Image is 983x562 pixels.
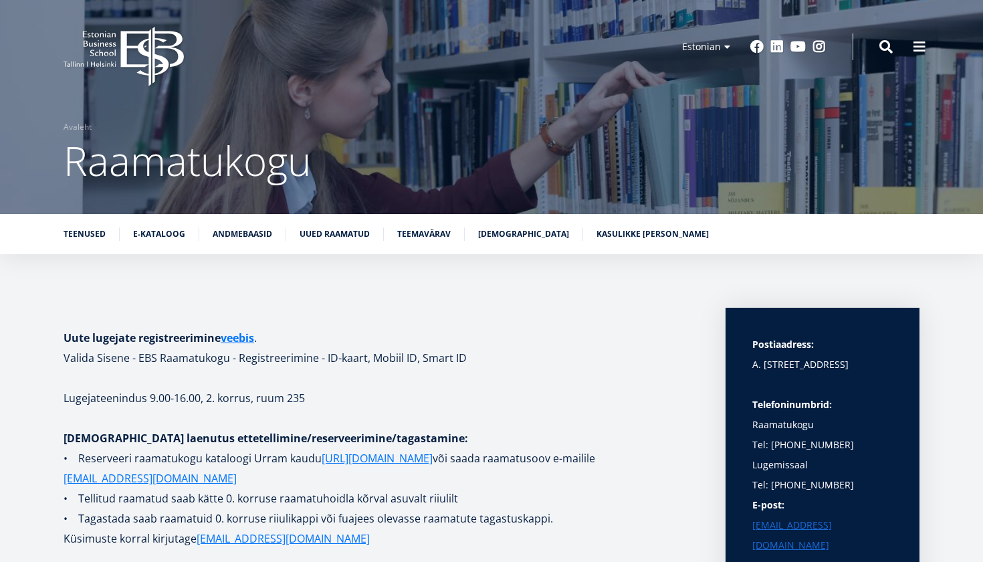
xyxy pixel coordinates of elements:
span: Raamatukogu [64,133,311,188]
a: veebis [221,328,254,348]
a: Uued raamatud [300,227,370,241]
a: Linkedin [770,40,784,54]
a: Andmebaasid [213,227,272,241]
a: Teenused [64,227,106,241]
p: Küsimuste korral kirjutage [64,529,699,549]
a: Instagram [812,40,826,54]
p: • Reserveeri raamatukogu kataloogi Urram kaudu või saada raamatusoov e-mailile [64,448,699,488]
p: Tel: [PHONE_NUMBER] Lugemissaal [752,435,893,475]
p: • Tellitud raamatud saab kätte 0. korruse raamatuhoidla kõrval asuvalt riiulilt [64,488,699,508]
h1: . Valida Sisene - EBS Raamatukogu - Registreerimine - ID-kaart, Mobiil ID, Smart ID [64,328,699,368]
a: [DEMOGRAPHIC_DATA] [478,227,569,241]
p: Raamatukogu [752,395,893,435]
p: • Tagastada saab raamatuid 0. korruse riiulikappi või fuajees olevasse raamatute tagastuskappi. [64,508,699,529]
a: Facebook [750,40,764,54]
a: [EMAIL_ADDRESS][DOMAIN_NAME] [64,468,237,488]
p: Tel: [PHONE_NUMBER] [752,475,893,495]
a: Youtube [790,40,806,54]
strong: E-post: [752,498,784,511]
a: [EMAIL_ADDRESS][DOMAIN_NAME] [197,529,370,549]
strong: Uute lugejate registreerimine [64,331,254,345]
a: E-kataloog [133,227,185,241]
p: A. [STREET_ADDRESS] [752,355,893,375]
a: Avaleht [64,120,92,134]
a: [EMAIL_ADDRESS][DOMAIN_NAME] [752,515,893,555]
strong: Telefoninumbrid: [752,398,832,411]
a: Teemavärav [397,227,451,241]
strong: Postiaadress: [752,338,814,351]
a: Kasulikke [PERSON_NAME] [596,227,709,241]
p: Lugejateenindus 9.00-16.00, 2. korrus, ruum 235 [64,388,699,408]
a: [URL][DOMAIN_NAME] [322,448,433,468]
strong: [DEMOGRAPHIC_DATA] laenutus ettetellimine/reserveerimine/tagastamine: [64,431,468,446]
